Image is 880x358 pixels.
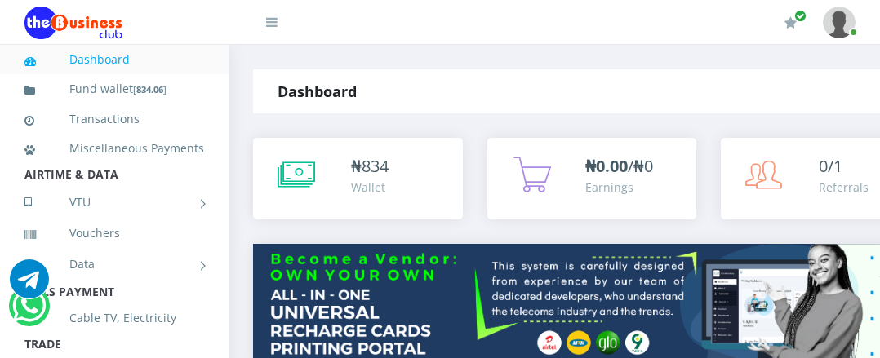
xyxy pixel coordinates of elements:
[24,182,204,223] a: VTU
[24,70,204,108] a: Fund wallet[834.06]
[351,179,389,196] div: Wallet
[278,82,357,101] strong: Dashboard
[819,179,869,196] div: Referrals
[24,100,204,138] a: Transactions
[12,298,46,325] a: Chat for support
[24,130,204,167] a: Miscellaneous Payments
[10,272,49,298] a: Chat for support
[487,138,697,219] a: ₦0.00/₦0 Earnings
[24,244,204,285] a: Data
[823,7,856,38] img: User
[585,179,653,196] div: Earnings
[133,83,167,95] small: [ ]
[784,16,797,29] i: Renew/Upgrade Subscription
[24,41,204,78] a: Dashboard
[24,299,204,337] a: Cable TV, Electricity
[794,10,807,22] span: Renew/Upgrade Subscription
[253,138,463,219] a: ₦834 Wallet
[819,155,842,177] span: 0/1
[24,7,122,39] img: Logo
[362,155,389,177] span: 834
[136,83,163,95] b: 834.06
[585,155,653,177] span: /₦0
[24,214,204,252] a: Vouchers
[585,155,628,177] b: ₦0.00
[351,154,389,179] div: ₦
